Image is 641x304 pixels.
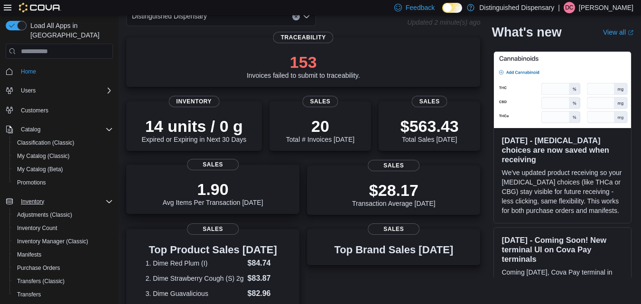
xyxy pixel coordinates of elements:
[17,66,40,77] a: Home
[2,123,117,136] button: Catalog
[17,211,72,219] span: Adjustments (Classic)
[9,208,117,221] button: Adjustments (Classic)
[146,258,244,268] dt: 1. Dime Red Plum (I)
[17,291,41,298] span: Transfers
[17,264,60,272] span: Purchase Orders
[247,53,360,79] div: Invoices failed to submit to traceability.
[406,3,435,12] span: Feedback
[13,236,113,247] span: Inventory Manager (Classic)
[9,275,117,288] button: Transfers (Classic)
[368,223,420,235] span: Sales
[187,159,239,170] span: Sales
[146,274,244,283] dt: 2. Dime Strawberry Cough (S) 2g
[565,2,573,13] span: DC
[163,180,263,206] div: Avg Items Per Transaction [DATE]
[13,209,113,221] span: Adjustments (Classic)
[13,137,78,148] a: Classification (Classic)
[603,28,633,36] a: View allExternal link
[17,196,113,207] span: Inventory
[21,126,40,133] span: Catalog
[17,166,63,173] span: My Catalog (Beta)
[407,18,480,26] p: Updated 2 minute(s) ago
[13,249,45,260] a: Manifests
[27,21,113,40] span: Load All Apps in [GEOGRAPHIC_DATA]
[564,2,575,13] div: Damon Carter
[492,25,561,40] h2: What's new
[17,196,48,207] button: Inventory
[17,179,46,186] span: Promotions
[628,30,633,36] svg: External link
[17,104,113,116] span: Customers
[17,124,113,135] span: Catalog
[13,262,64,274] a: Purchase Orders
[132,10,207,22] span: Distinguished Dispensary
[163,180,263,199] p: 1.90
[146,289,244,298] dt: 3. Dime Guavalicious
[21,68,36,75] span: Home
[17,224,57,232] span: Inventory Count
[17,85,113,96] span: Users
[400,117,459,143] div: Total Sales [DATE]
[273,32,334,43] span: Traceability
[146,244,280,256] h3: Top Product Sales [DATE]
[19,3,61,12] img: Cova
[17,105,52,116] a: Customers
[13,177,50,188] a: Promotions
[248,258,280,269] dd: $84.74
[13,262,113,274] span: Purchase Orders
[9,261,117,275] button: Purchase Orders
[286,117,354,143] div: Total # Invoices [DATE]
[502,168,623,215] p: We've updated product receiving so your [MEDICAL_DATA] choices (like THCa or CBG) stay visible fo...
[352,181,436,207] div: Transaction Average [DATE]
[169,96,220,107] span: Inventory
[286,117,354,136] p: 20
[17,65,113,77] span: Home
[13,289,45,300] a: Transfers
[21,198,44,205] span: Inventory
[9,176,117,189] button: Promotions
[248,288,280,299] dd: $82.96
[13,249,113,260] span: Manifests
[9,136,117,149] button: Classification (Classic)
[13,222,61,234] a: Inventory Count
[302,96,338,107] span: Sales
[558,2,560,13] p: |
[13,150,74,162] a: My Catalog (Classic)
[292,13,300,20] button: Clear input
[13,222,113,234] span: Inventory Count
[9,235,117,248] button: Inventory Manager (Classic)
[2,195,117,208] button: Inventory
[13,289,113,300] span: Transfers
[479,2,554,13] p: Distinguished Dispensary
[352,181,436,200] p: $28.17
[2,103,117,117] button: Customers
[442,3,462,13] input: Dark Mode
[13,276,68,287] a: Transfers (Classic)
[17,238,88,245] span: Inventory Manager (Classic)
[502,235,623,264] h3: [DATE] - Coming Soon! New terminal UI on Cova Pay terminals
[247,53,360,72] p: 153
[13,137,113,148] span: Classification (Classic)
[412,96,447,107] span: Sales
[9,288,117,301] button: Transfers
[9,163,117,176] button: My Catalog (Beta)
[21,87,36,94] span: Users
[17,85,39,96] button: Users
[13,164,113,175] span: My Catalog (Beta)
[187,223,239,235] span: Sales
[2,84,117,97] button: Users
[9,221,117,235] button: Inventory Count
[9,149,117,163] button: My Catalog (Classic)
[17,152,70,160] span: My Catalog (Classic)
[13,276,113,287] span: Transfers (Classic)
[13,236,92,247] a: Inventory Manager (Classic)
[248,273,280,284] dd: $83.87
[9,248,117,261] button: Manifests
[400,117,459,136] p: $563.43
[334,244,453,256] h3: Top Brand Sales [DATE]
[13,209,76,221] a: Adjustments (Classic)
[141,117,246,143] div: Expired or Expiring in Next 30 Days
[2,64,117,78] button: Home
[13,164,67,175] a: My Catalog (Beta)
